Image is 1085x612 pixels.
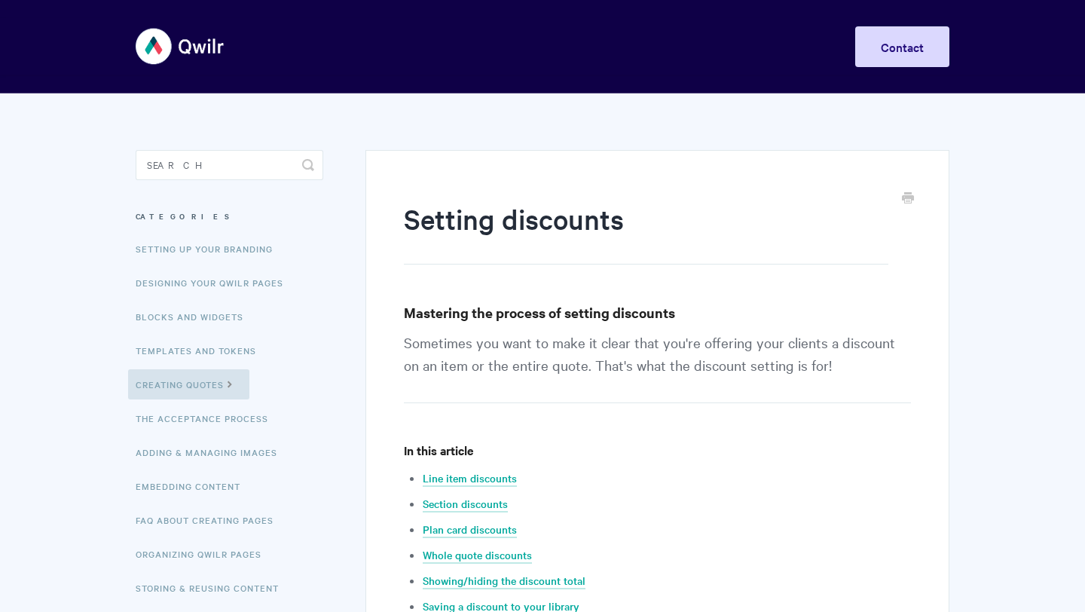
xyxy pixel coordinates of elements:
[136,573,290,603] a: Storing & Reusing Content
[423,573,585,589] a: Showing/hiding the discount total
[136,505,285,535] a: FAQ About Creating Pages
[136,335,267,366] a: Templates and Tokens
[855,26,949,67] a: Contact
[423,522,517,538] a: Plan card discounts
[404,331,911,403] p: Sometimes you want to make it clear that you're offering your clients a discount on an item or th...
[404,302,911,323] h3: Mastering the process of setting discounts
[404,200,888,265] h1: Setting discounts
[136,403,280,433] a: The Acceptance Process
[136,18,225,75] img: Qwilr Help Center
[136,234,284,264] a: Setting up your Branding
[136,301,255,332] a: Blocks and Widgets
[423,547,532,564] a: Whole quote discounts
[423,496,508,513] a: Section discounts
[423,470,517,487] a: Line item discounts
[136,150,323,180] input: Search
[136,539,273,569] a: Organizing Qwilr Pages
[136,268,295,298] a: Designing Your Qwilr Pages
[128,369,249,399] a: Creating Quotes
[136,437,289,467] a: Adding & Managing Images
[136,203,323,230] h3: Categories
[136,471,252,501] a: Embedding Content
[404,441,911,460] h4: In this article
[902,191,914,207] a: Print this Article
